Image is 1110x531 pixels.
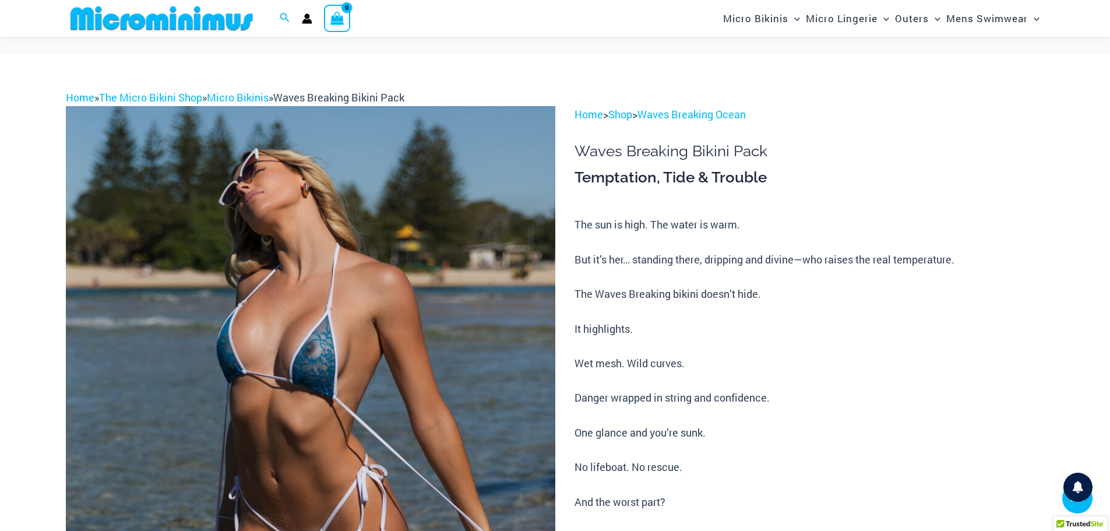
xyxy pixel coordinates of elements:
a: Account icon link [302,13,312,24]
a: Waves Breaking Ocean [637,107,746,121]
img: MM SHOP LOGO FLAT [66,5,258,31]
p: > > [575,106,1044,124]
span: Menu Toggle [929,3,940,33]
a: The Micro Bikini Shop [99,90,202,104]
a: Shop [608,107,632,121]
span: Outers [895,3,929,33]
span: Menu Toggle [788,3,800,33]
h3: Temptation, Tide & Trouble [575,168,1044,188]
a: Mens SwimwearMenu ToggleMenu Toggle [943,3,1042,33]
span: Menu Toggle [1028,3,1039,33]
span: Mens Swimwear [946,3,1028,33]
span: » » » [66,90,404,104]
nav: Site Navigation [718,2,1045,35]
span: Micro Lingerie [806,3,878,33]
a: View Shopping Cart, empty [324,5,351,31]
a: Home [575,107,603,121]
a: Home [66,90,94,104]
span: Micro Bikinis [723,3,788,33]
span: Menu Toggle [878,3,889,33]
a: Search icon link [280,11,290,26]
a: Micro BikinisMenu ToggleMenu Toggle [720,3,803,33]
h1: Waves Breaking Bikini Pack [575,142,1044,160]
a: Micro LingerieMenu ToggleMenu Toggle [803,3,892,33]
a: OutersMenu ToggleMenu Toggle [892,3,943,33]
a: Micro Bikinis [207,90,269,104]
span: Waves Breaking Bikini Pack [273,90,404,104]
